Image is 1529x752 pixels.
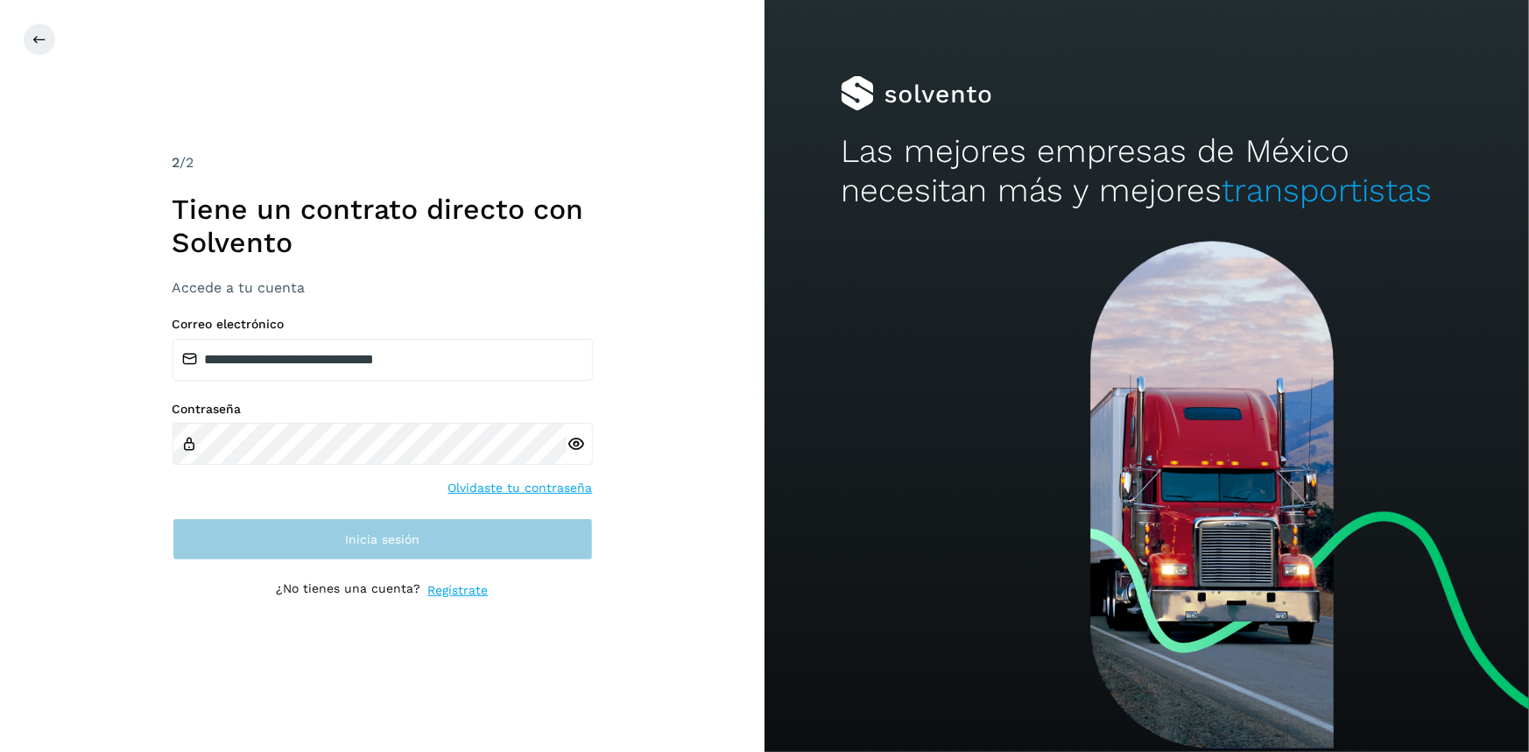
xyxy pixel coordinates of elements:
span: Inicia sesión [345,533,419,545]
div: /2 [173,152,593,173]
label: Correo electrónico [173,317,593,332]
h3: Accede a tu cuenta [173,279,593,296]
span: transportistas [1222,172,1432,209]
label: Contraseña [173,402,593,417]
span: 2 [173,154,180,171]
button: Inicia sesión [173,518,593,560]
a: Olvidaste tu contraseña [448,479,593,497]
h2: Las mejores empresas de México necesitan más y mejores [841,132,1452,210]
h1: Tiene un contrato directo con Solvento [173,193,593,260]
p: ¿No tienes una cuenta? [277,581,421,600]
a: Regístrate [428,581,489,600]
